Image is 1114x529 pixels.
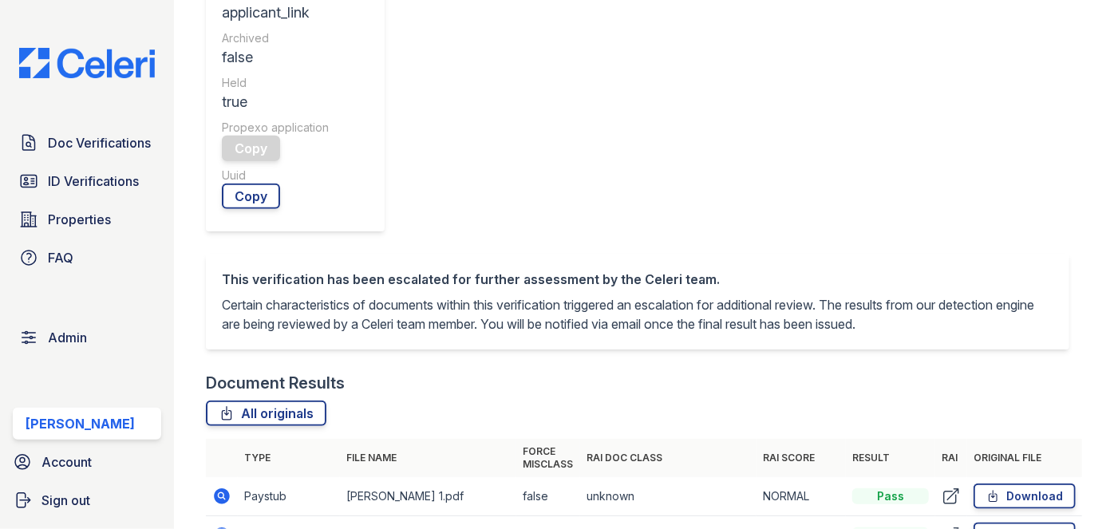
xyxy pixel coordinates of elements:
[852,488,929,504] div: Pass
[222,2,329,24] div: applicant_link
[41,491,90,510] span: Sign out
[26,414,135,433] div: [PERSON_NAME]
[580,477,756,516] td: unknown
[222,30,329,46] div: Archived
[238,477,340,516] td: Paystub
[13,165,161,197] a: ID Verifications
[13,242,161,274] a: FAQ
[206,401,326,426] a: All originals
[846,439,935,477] th: Result
[222,270,1053,289] div: This verification has been escalated for further assessment by the Celeri team.
[48,133,151,152] span: Doc Verifications
[516,477,580,516] td: false
[580,439,756,477] th: RAI Doc Class
[222,75,329,91] div: Held
[935,439,967,477] th: RAI
[206,372,345,394] div: Document Results
[48,172,139,191] span: ID Verifications
[41,452,92,472] span: Account
[48,328,87,347] span: Admin
[6,484,168,516] a: Sign out
[756,477,846,516] td: NORMAL
[967,439,1082,477] th: Original file
[222,91,329,113] div: true
[222,168,329,184] div: Uuid
[48,210,111,229] span: Properties
[222,46,329,69] div: false
[6,48,168,78] img: CE_Logo_Blue-a8612792a0a2168367f1c8372b55b34899dd931a85d93a1a3d3e32e68fde9ad4.png
[13,127,161,159] a: Doc Verifications
[222,295,1053,334] p: Certain characteristics of documents within this verification triggered an escalation for additio...
[238,439,340,477] th: Type
[48,248,73,267] span: FAQ
[6,446,168,478] a: Account
[222,120,329,136] div: Propexo application
[756,439,846,477] th: RAI Score
[340,439,516,477] th: File name
[974,484,1076,509] a: Download
[13,322,161,353] a: Admin
[13,203,161,235] a: Properties
[340,477,516,516] td: [PERSON_NAME] 1.pdf
[516,439,580,477] th: Force misclass
[222,184,280,209] a: Copy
